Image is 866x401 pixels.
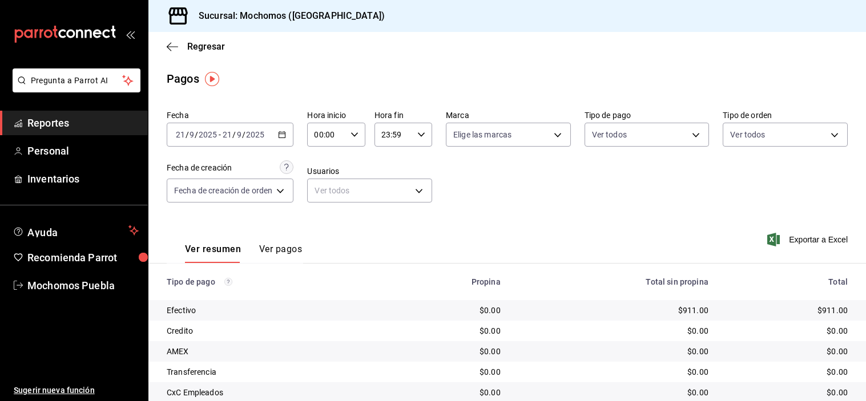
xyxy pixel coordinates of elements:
h3: Sucursal: Mochomos ([GEOGRAPHIC_DATA]) [190,9,385,23]
input: ---- [198,130,217,139]
img: Tooltip marker [205,72,219,86]
span: Fecha de creación de orden [174,185,272,196]
label: Fecha [167,111,293,119]
button: Ver pagos [259,244,302,263]
div: $0.00 [519,325,708,337]
span: Reportes [27,115,139,131]
div: AMEX [167,346,378,357]
span: / [186,130,189,139]
div: $0.00 [519,346,708,357]
label: Tipo de orden [723,111,848,119]
span: Regresar [187,41,225,52]
input: -- [222,130,232,139]
div: Total [727,277,848,286]
label: Marca [446,111,571,119]
label: Usuarios [307,167,432,175]
span: - [219,130,221,139]
input: -- [175,130,186,139]
div: Efectivo [167,305,378,316]
div: $0.00 [397,346,501,357]
span: Recomienda Parrot [27,250,139,265]
span: Ver todos [592,129,627,140]
div: $0.00 [519,387,708,398]
div: Propina [397,277,501,286]
span: Mochomos Puebla [27,278,139,293]
label: Tipo de pago [585,111,710,119]
button: Exportar a Excel [770,233,848,246]
div: CxC Empleados [167,387,378,398]
a: Pregunta a Parrot AI [8,83,140,95]
span: Ver todos [730,129,765,140]
span: Personal [27,143,139,159]
div: Tipo de pago [167,277,378,286]
div: Credito [167,325,378,337]
span: / [232,130,236,139]
span: Elige las marcas [453,129,511,140]
span: Pregunta a Parrot AI [31,75,123,87]
div: $0.00 [397,305,501,316]
span: Inventarios [27,171,139,187]
div: navigation tabs [185,244,302,263]
div: $0.00 [397,387,501,398]
label: Hora inicio [307,111,365,119]
div: $0.00 [519,366,708,378]
input: -- [189,130,195,139]
div: $911.00 [727,305,848,316]
div: Pagos [167,70,199,87]
input: ---- [245,130,265,139]
button: Ver resumen [185,244,241,263]
label: Hora fin [374,111,432,119]
div: $0.00 [397,325,501,337]
span: Sugerir nueva función [14,384,139,396]
div: Transferencia [167,366,378,378]
div: $0.00 [727,346,848,357]
span: / [195,130,198,139]
div: Ver todos [307,179,432,202]
span: / [242,130,245,139]
div: $0.00 [727,387,848,398]
span: Ayuda [27,224,124,237]
button: Pregunta a Parrot AI [13,68,140,92]
div: $911.00 [519,305,708,316]
div: $0.00 [727,325,848,337]
div: $0.00 [727,366,848,378]
div: Total sin propina [519,277,708,286]
div: $0.00 [397,366,501,378]
input: -- [236,130,242,139]
div: Fecha de creación [167,162,232,174]
button: Regresar [167,41,225,52]
button: open_drawer_menu [126,30,135,39]
svg: Los pagos realizados con Pay y otras terminales son montos brutos. [224,278,232,286]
